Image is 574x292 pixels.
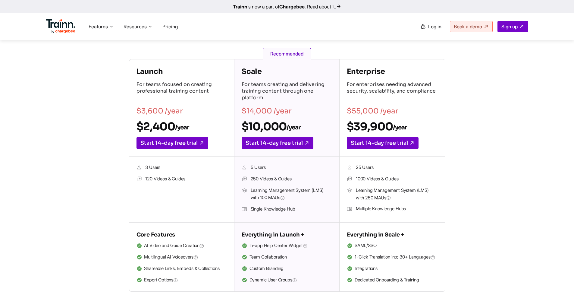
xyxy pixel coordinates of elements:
a: Book a demo [450,21,493,32]
li: 5 Users [242,164,332,172]
span: Resources [124,23,147,30]
p: For teams focused on creating professional training content [136,81,227,102]
span: Sign up [501,24,518,30]
b: Trainn [233,4,247,10]
li: 25 Users [347,164,438,172]
li: 1000 Videos & Guides [347,175,438,183]
li: Dedicated Onboarding & Training [347,276,438,284]
h2: $2,400 [136,120,227,133]
h2: $39,900 [347,120,438,133]
a: Start 14-day free trial [242,137,313,149]
li: Shareable Links, Embeds & Collections [136,265,227,273]
span: Learning Management System (LMS) with 100 MAUs [251,187,332,202]
a: Start 14-day free trial [136,137,208,149]
p: For teams creating and delivering training content through one platform [242,81,332,102]
s: $14,000 /year [242,106,292,116]
h4: Launch [136,67,227,76]
a: Log in [417,21,445,32]
s: $55,000 /year [347,106,398,116]
h5: Everything in Scale + [347,230,438,240]
span: Log in [428,24,441,30]
span: AI Video and Guide Creation [144,242,204,250]
span: Export Options [144,276,178,284]
sub: /year [287,124,300,131]
span: Features [89,23,108,30]
li: 250 Videos & Guides [242,175,332,183]
a: Pricing [162,24,178,30]
li: Team Collaboration [242,253,332,261]
li: SAML/SSO [347,242,438,250]
li: Multiple Knowledge Hubs [347,205,438,213]
s: $3,600 /year [136,106,183,116]
h4: Enterprise [347,67,438,76]
li: Integrations [347,265,438,273]
h2: $10,000 [242,120,332,133]
span: Multilingual AI Voiceovers [144,253,198,261]
span: Recommended [263,48,311,59]
li: 120 Videos & Guides [136,175,227,183]
sub: /year [175,124,189,131]
h4: Scale [242,67,332,76]
span: Learning Management System (LMS) with 250 MAUs [356,187,438,202]
img: Trainn Logo [46,19,76,33]
a: Start 14-day free trial [347,137,419,149]
li: Single Knowledge Hub [242,205,332,213]
li: Custom Branding [242,265,332,273]
p: For enterprises needing advanced security, scalability, and compliance [347,81,438,102]
li: 3 Users [136,164,227,172]
h5: Core Features [136,230,227,240]
b: Chargebee [279,4,305,10]
a: Sign up [497,21,528,32]
span: Book a demo [454,24,482,30]
span: 1-Click Translation into 30+ Languages [355,253,435,261]
iframe: Chat Widget [544,263,574,292]
span: Dynamic User Groups [249,276,297,284]
sub: /year [393,124,407,131]
h5: Everything in Launch + [242,230,332,240]
span: In-app Help Center Widget [249,242,308,250]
